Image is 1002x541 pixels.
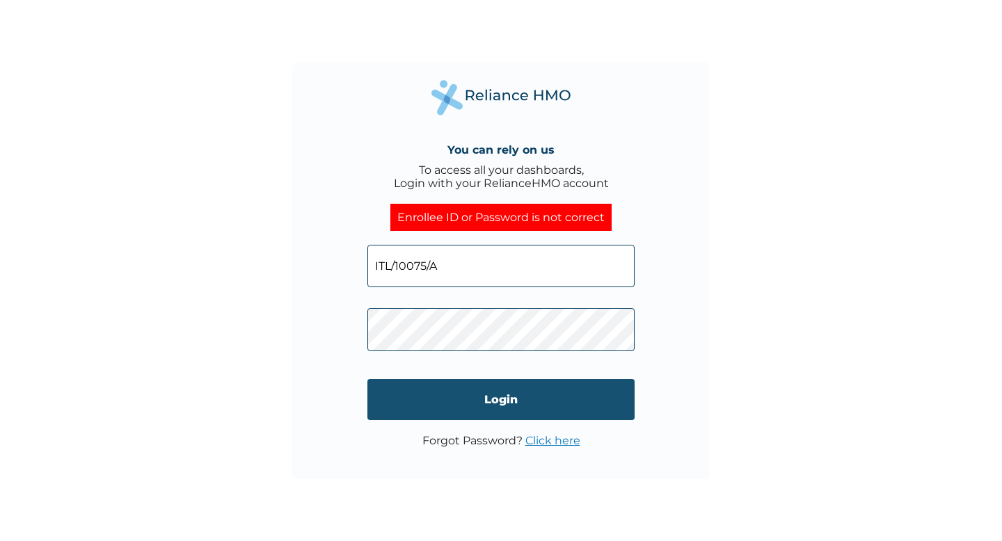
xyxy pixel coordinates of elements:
[422,434,580,447] p: Forgot Password?
[367,245,635,287] input: Email address or HMO ID
[394,163,609,190] div: To access all your dashboards, Login with your RelianceHMO account
[367,379,635,420] input: Login
[390,204,612,231] div: Enrollee ID or Password is not correct
[431,80,571,115] img: Reliance Health's Logo
[525,434,580,447] a: Click here
[447,143,555,156] h4: You can rely on us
